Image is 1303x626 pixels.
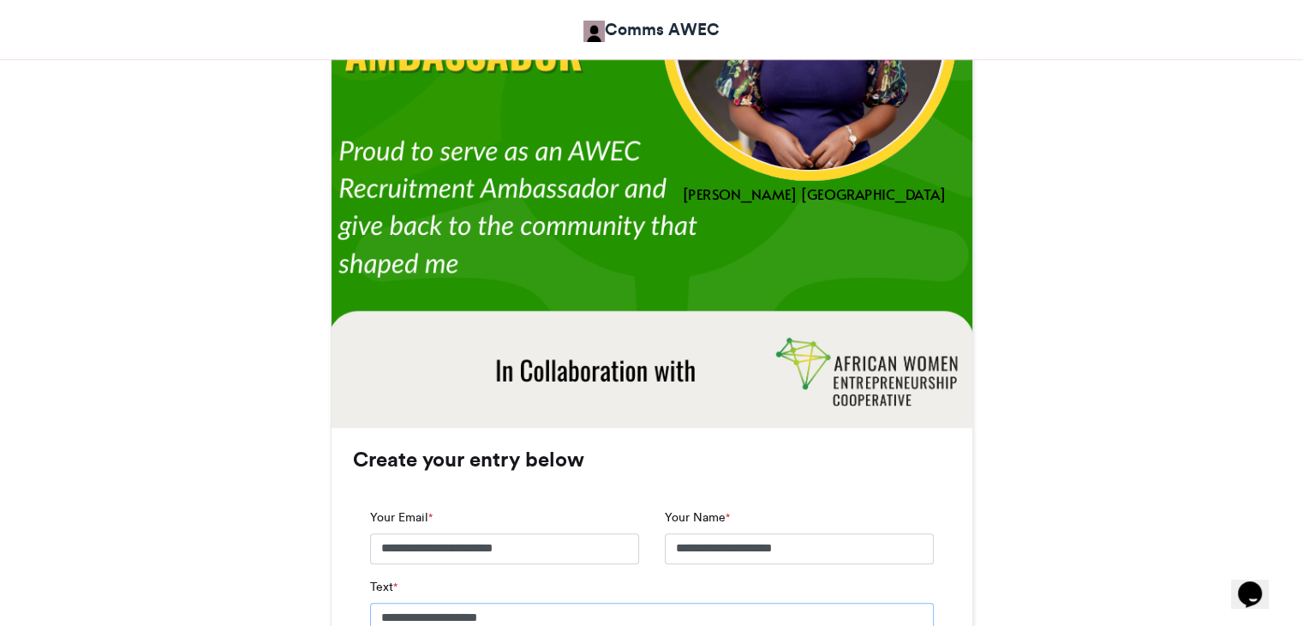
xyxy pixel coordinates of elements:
img: Comms AWEC [583,21,605,42]
label: Text [370,578,397,596]
iframe: chat widget [1231,557,1286,609]
h3: Create your entry below [353,449,951,470]
label: Your Email [370,509,433,527]
div: [PERSON_NAME] [GEOGRAPHIC_DATA] [654,184,974,204]
a: Comms AWEC [583,17,720,42]
label: Your Name [665,509,730,527]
